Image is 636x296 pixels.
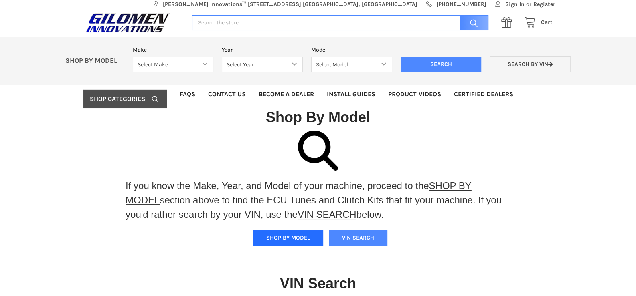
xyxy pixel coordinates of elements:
[83,13,172,33] img: GILOMEN INNOVATIONS
[126,179,510,222] p: If you know the Make, Year, and Model of your machine, proceed to the section above to find the E...
[447,85,519,103] a: Certified Dealers
[253,230,323,246] button: SHOP BY MODEL
[520,18,553,28] a: Cart
[83,13,184,33] a: GILOMEN INNOVATIONS
[61,57,129,65] p: SHOP BY MODEL
[298,209,356,220] a: VIN SEARCH
[280,274,356,292] h1: VIN Search
[320,85,382,103] a: Install Guides
[541,19,553,26] span: Cart
[83,90,167,108] a: Shop Categories
[490,56,571,72] a: Search by VIN
[382,85,447,103] a: Product Videos
[202,85,252,103] a: Contact Us
[252,85,320,103] a: Become a Dealer
[329,230,387,246] button: VIN SEARCH
[222,46,303,54] label: Year
[456,15,488,31] input: Search
[401,57,482,72] input: Search
[192,15,488,31] input: Search the store
[83,108,553,126] h1: Shop By Model
[311,46,392,54] label: Model
[173,85,202,103] a: FAQs
[126,180,472,205] a: SHOP BY MODEL
[133,46,214,54] label: Make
